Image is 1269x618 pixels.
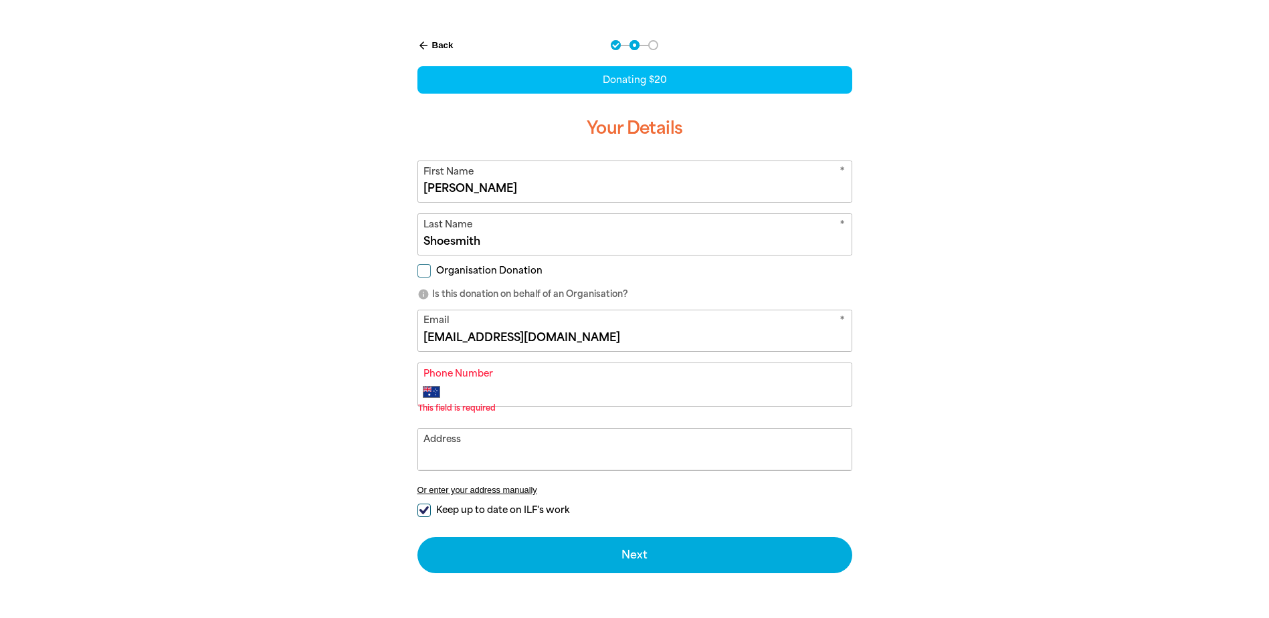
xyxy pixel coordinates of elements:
button: Navigate to step 1 of 3 to enter your donation amount [611,40,621,50]
i: info [417,288,429,300]
div: Donating $20 [417,66,852,94]
button: Or enter your address manually [417,485,852,495]
button: Next [417,537,852,573]
button: Navigate to step 2 of 3 to enter your details [629,40,640,50]
h3: Your Details [417,107,852,150]
button: Navigate to step 3 of 3 to enter your payment details [648,40,658,50]
input: Keep up to date on ILF's work [417,504,431,517]
i: arrow_back [417,39,429,51]
input: Organisation Donation [417,264,431,278]
span: Organisation Donation [436,264,543,277]
p: Is this donation on behalf of an Organisation? [417,288,852,301]
button: Back [412,34,459,57]
span: Keep up to date on ILF's work [436,504,569,516]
